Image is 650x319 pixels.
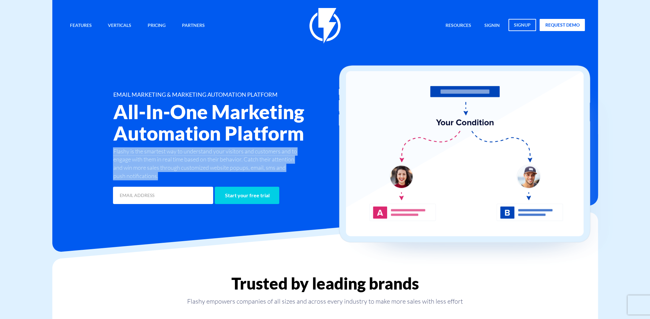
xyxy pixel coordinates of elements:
a: Partners [177,19,209,33]
input: Start your free trial [215,187,279,204]
a: signup [508,19,536,31]
h1: EMAIL MARKETING & MARKETING AUTOMATION PLATFORM [113,92,363,98]
a: Resources [441,19,476,33]
a: Features [65,19,97,33]
a: signin [480,19,505,33]
a: request demo [540,19,585,31]
h2: Trusted by leading brands [52,274,598,292]
a: Pricing [143,19,170,33]
a: Verticals [103,19,136,33]
h2: All-In-One Marketing Automation Platform [113,101,363,144]
input: EMAIL ADDRESS [113,187,213,204]
p: Flashy is the smartest way to understand your visitors and customers and to engage with them in r... [113,147,299,180]
p: Flashy empowers companies of all sizes and across every industry to make more sales with less effort [52,297,598,306]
